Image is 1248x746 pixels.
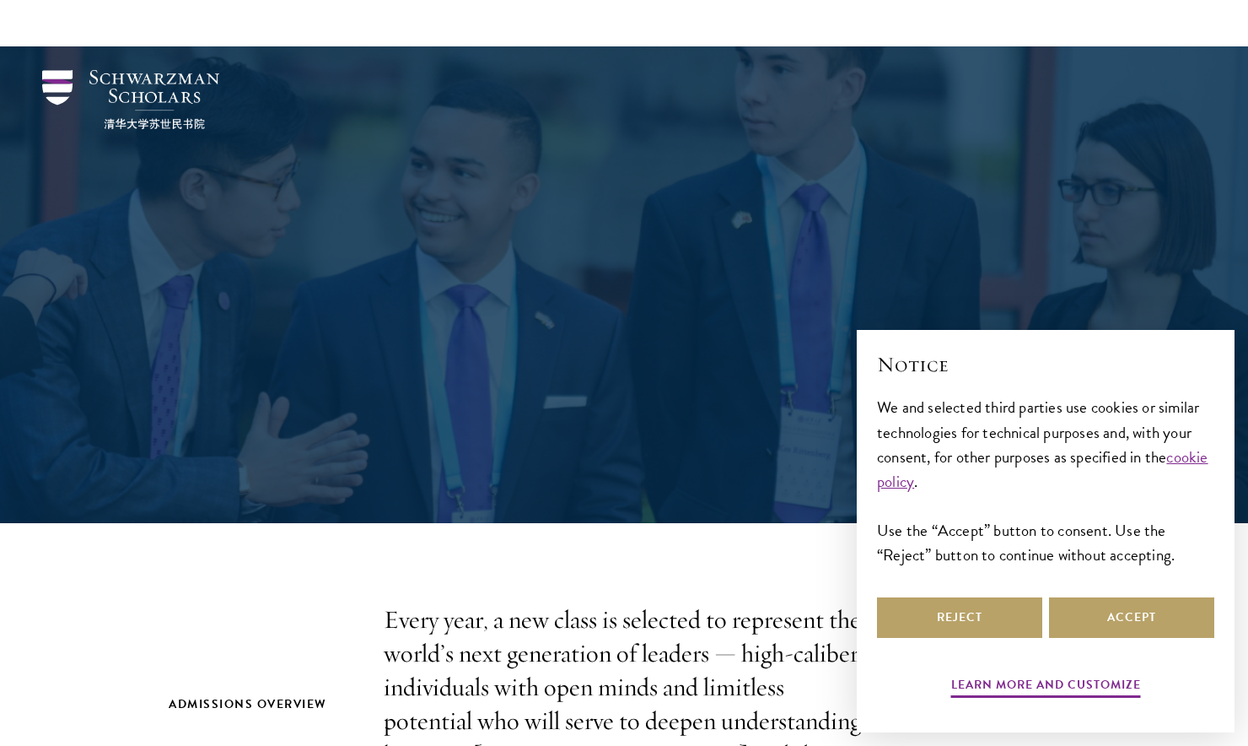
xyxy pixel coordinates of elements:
[877,350,1214,379] h2: Notice
[42,70,219,129] img: Schwarzman Scholars
[1049,597,1214,638] button: Accept
[877,445,1208,494] a: cookie policy
[951,674,1141,700] button: Learn more and customize
[877,395,1214,566] div: We and selected third parties use cookies or similar technologies for technical purposes and, wit...
[169,694,350,715] h2: Admissions Overview
[877,597,1042,638] button: Reject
